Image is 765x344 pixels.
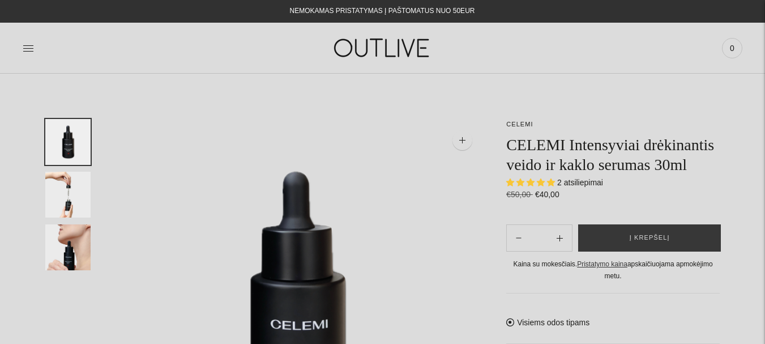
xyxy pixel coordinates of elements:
[506,178,557,187] span: 5.00 stars
[506,121,533,128] a: CELEMI
[548,224,572,252] button: Subtract product quantity
[535,190,559,199] span: €40,00
[531,230,548,247] input: Product quantity
[506,135,720,175] h1: CELEMI Intensyviai drėkinantis veido ir kaklo serumas 30ml
[45,119,91,165] button: Translation missing: en.general.accessibility.image_thumbail
[630,232,670,244] span: Į krepšelį
[722,36,742,61] a: 0
[45,172,91,218] button: Translation missing: en.general.accessibility.image_thumbail
[724,40,740,56] span: 0
[506,190,533,199] s: €50,00
[507,224,531,252] button: Add product quantity
[45,224,91,270] button: Translation missing: en.general.accessibility.image_thumbail
[506,258,720,282] div: Kaina su mokesčiais. apskaičiuojama apmokėjimo metu.
[578,224,721,252] button: Į krepšelį
[312,28,454,67] img: OUTLIVE
[290,5,475,18] div: NEMOKAMAS PRISTATYMAS Į PAŠTOMATUS NUO 50EUR
[577,260,627,268] a: Pristatymo kaina
[557,178,603,187] span: 2 atsiliepimai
